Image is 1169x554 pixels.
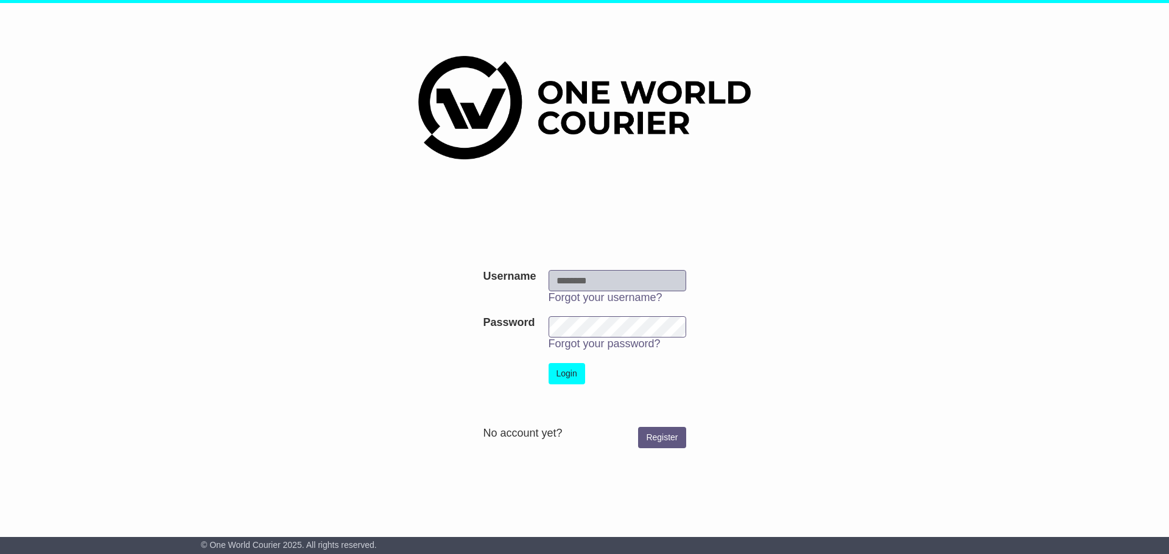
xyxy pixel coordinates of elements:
[483,427,686,440] div: No account yet?
[483,270,536,283] label: Username
[549,363,585,384] button: Login
[418,56,751,159] img: One World
[638,427,686,448] a: Register
[549,338,661,350] a: Forgot your password?
[201,540,377,550] span: © One World Courier 2025. All rights reserved.
[549,291,662,303] a: Forgot your username?
[483,316,535,330] label: Password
